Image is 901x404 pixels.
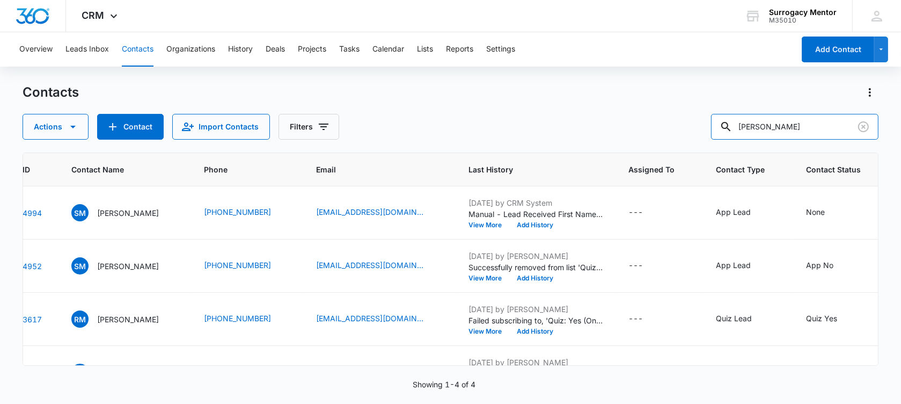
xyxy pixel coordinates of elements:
div: Contact Type - Quiz Lead - Select to Edit Field [716,313,771,326]
button: Add Contact [802,37,874,62]
a: Navigate to contact details page for Shauna Mckee [23,262,42,271]
div: Contact Name - Kimora McKee - Select to Edit Field [71,364,178,381]
a: [PHONE_NUMBER] [204,313,271,324]
button: Add History [509,275,561,282]
p: [PERSON_NAME] [97,207,159,219]
a: [PHONE_NUMBER] [204,259,271,271]
span: CRM [82,10,105,21]
span: SM [71,257,89,275]
div: Phone - +1 (865) 332-8423 - Select to Edit Field [204,313,290,326]
span: Phone [204,164,275,175]
button: Reports [446,32,473,67]
div: Quiz Yes [806,313,837,324]
div: account name [769,8,837,17]
button: Tasks [339,32,360,67]
a: [PHONE_NUMBER] [204,206,271,218]
div: Email - ribbonlashae@gmail.com - Select to Edit Field [316,313,443,326]
button: Deals [266,32,285,67]
p: Failed subscribing to, 'Quiz: Yes (Ongoing) - recreated 7/15'. [468,315,603,326]
div: --- [628,313,643,326]
div: Contact Type - App Lead - Select to Edit Field [716,259,770,272]
span: Contact Name [71,164,163,175]
button: Overview [19,32,53,67]
span: Last History [468,164,587,175]
div: Quiz Lead [716,313,752,324]
div: App Lead [716,206,751,218]
button: Clear [855,118,872,135]
p: Manual - Lead Received First Name: [PERSON_NAME] Last Name: [PERSON_NAME] Phone: [PHONE_NUMBER] E... [468,208,603,220]
input: Search Contacts [711,114,878,140]
button: Organizations [166,32,215,67]
button: Lists [417,32,433,67]
button: History [228,32,253,67]
div: Contact Status - App No - Select to Edit Field [806,259,853,272]
p: [DATE] by [PERSON_NAME] [468,357,603,368]
button: Filters [279,114,339,140]
div: account id [769,17,837,24]
div: App Lead [716,259,751,271]
p: [PERSON_NAME] [97,314,159,325]
span: SM [71,204,89,221]
button: Add History [509,328,561,335]
p: [DATE] by CRM System [468,197,603,208]
p: [DATE] by [PERSON_NAME] [468,250,603,262]
span: Contact Status [806,164,861,175]
button: Add History [509,222,561,228]
a: [EMAIL_ADDRESS][DOMAIN_NAME] [316,259,423,271]
button: Projects [298,32,326,67]
div: Assigned To - - Select to Edit Field [628,313,662,326]
div: Phone - +1 (435) 823-2239 - Select to Edit Field [204,206,290,219]
span: RM [71,311,89,328]
div: Contact Type - App Lead - Select to Edit Field [716,206,770,219]
div: Assigned To - - Select to Edit Field [628,206,662,219]
p: [DATE] by [PERSON_NAME] [468,304,603,315]
span: KM [71,364,89,381]
div: Contact Status - Quiz Yes - Select to Edit Field [806,313,856,326]
p: [PERSON_NAME] [97,261,159,272]
button: Actions [861,84,878,101]
div: Assigned To - - Select to Edit Field [628,259,662,272]
div: Email - shaunamckee18@yhaoo.com - Select to Edit Field [316,206,443,219]
span: Contact Type [716,164,765,175]
button: View More [468,275,509,282]
p: Successfully removed from list 'Quiz: Yes (Ongoing) (recreated 7/15)'. [468,262,603,273]
span: Email [316,164,427,175]
div: Email - shaunamckee18@yahoo.com - Select to Edit Field [316,259,443,272]
div: Contact Status - None - Select to Edit Field [806,206,844,219]
div: Phone - +1 (435) 823-2239 - Select to Edit Field [204,259,290,272]
button: Settings [486,32,515,67]
div: Contact Name - Shauna Mckee - Select to Edit Field [71,257,178,275]
button: Calendar [372,32,404,67]
div: --- [628,259,643,272]
div: App No [806,259,833,271]
div: Contact Name - Shauna McKee - Select to Edit Field [71,204,178,221]
p: Showing 1-4 of 4 [413,379,475,390]
button: Contacts [122,32,153,67]
button: Import Contacts [172,114,270,140]
h1: Contacts [23,84,79,100]
a: [EMAIL_ADDRESS][DOMAIN_NAME] [316,313,423,324]
div: --- [628,206,643,219]
button: Add Contact [97,114,164,140]
a: Navigate to contact details page for Ribbon McKeehan [23,315,42,324]
a: [EMAIL_ADDRESS][DOMAIN_NAME] [316,206,423,218]
button: View More [468,222,509,228]
a: Navigate to contact details page for Shauna McKee [23,208,42,218]
div: None [806,206,825,218]
button: Leads Inbox [65,32,109,67]
div: Contact Name - Ribbon McKeehan - Select to Edit Field [71,311,178,328]
button: Actions [23,114,89,140]
button: View More [468,328,509,335]
span: ID [23,164,30,175]
span: Assigned To [628,164,675,175]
